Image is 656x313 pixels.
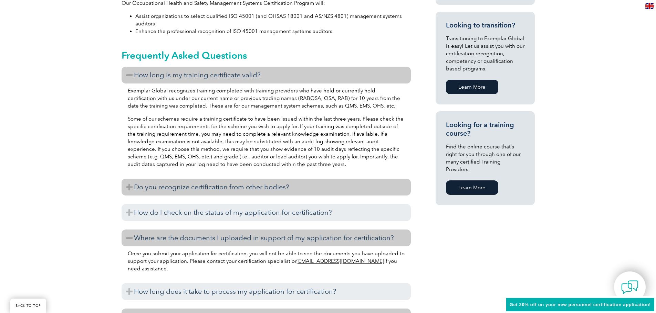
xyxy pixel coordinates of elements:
a: Learn More [446,180,498,195]
h3: How long does it take to process my application for certification? [122,283,411,300]
h3: Do you recognize certification from other bodies? [122,179,411,195]
img: en [645,3,654,9]
li: Enhance the professional recognition of ISO 45001 management systems auditors. [135,27,411,35]
a: Learn More [446,80,498,94]
h3: How long is my training certificate valid? [122,67,411,83]
p: Exemplar Global recognizes training completed with training providers who have held or currently ... [128,87,405,110]
h3: Where are the documents I uploaded in support of my application for certification? [122,230,411,246]
h3: How do I check on the status of my application for certification? [122,204,411,221]
img: contact-chat.png [621,279,638,296]
p: Some of our schemes require a training certificate to have been issued within the last three year... [128,115,405,168]
li: Assist organizations to select qualified ISO 45001 (and OHSAS 18001 and AS/NZS 4801) management s... [135,12,411,27]
p: Transitioning to Exemplar Global is easy! Let us assist you with our certification recognition, c... [446,35,524,72]
span: Get 20% off on your new personnel certification application! [510,302,651,307]
a: [EMAIL_ADDRESS][DOMAIN_NAME] [296,258,384,264]
p: Find the online course that’s right for you through one of our many certified Training Providers. [446,143,524,173]
h3: Looking for a training course? [446,121,524,138]
a: BACK TO TOP [10,299,46,313]
p: Once you submit your application for certification, you will not be able to see the documents you... [128,250,405,272]
h3: Looking to transition? [446,21,524,30]
h2: Frequently Asked Questions [122,50,411,61]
